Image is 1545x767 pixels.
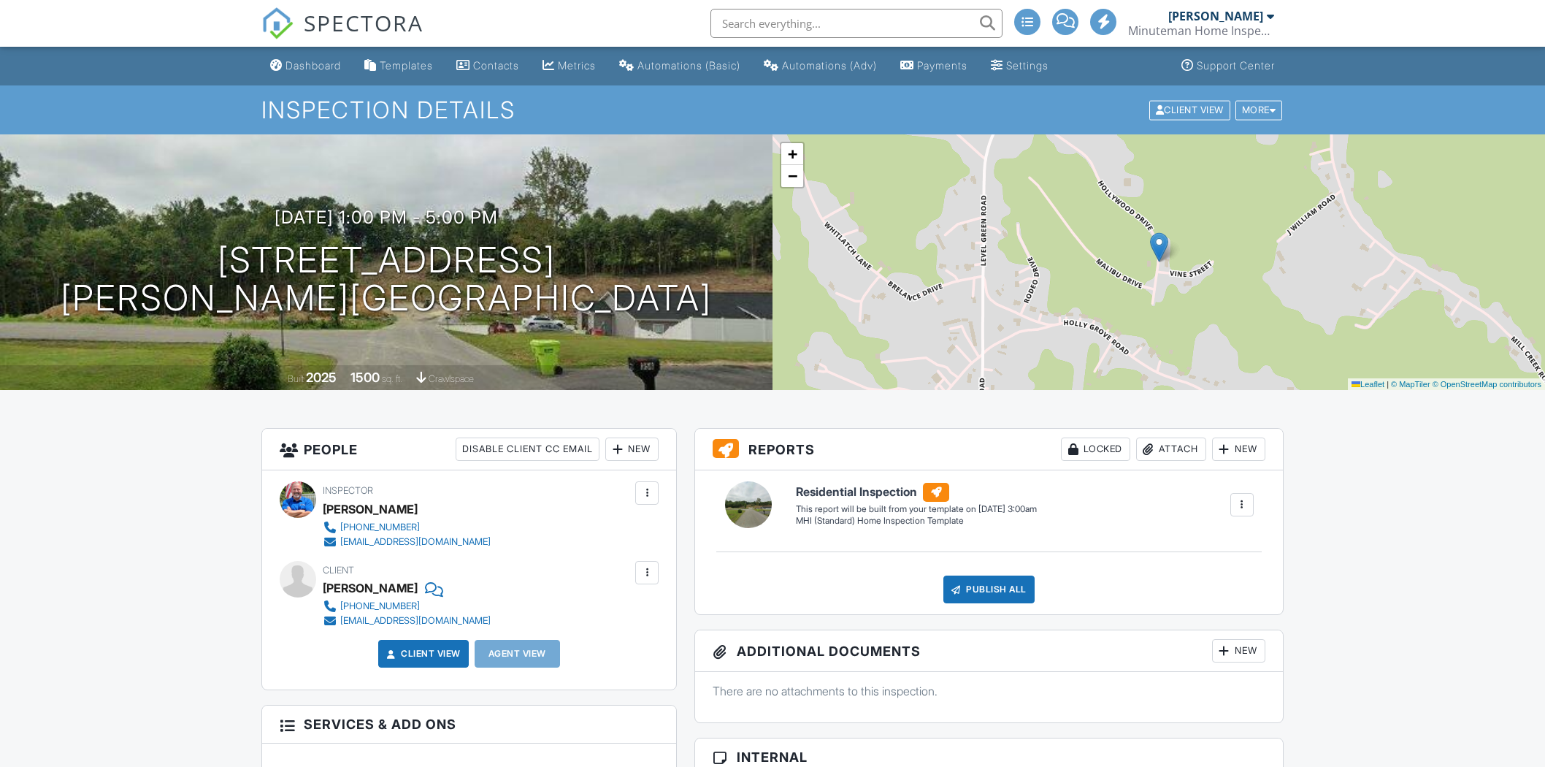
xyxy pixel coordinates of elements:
[1433,380,1541,389] a: © OpenStreetMap contributors
[1212,438,1265,461] div: New
[304,7,423,38] span: SPECTORA
[1006,59,1048,72] div: Settings
[380,59,433,72] div: Templates
[1061,438,1130,461] div: Locked
[383,646,461,661] a: Client View
[710,9,1002,38] input: Search everything...
[382,373,402,384] span: sq. ft.
[323,565,354,576] span: Client
[1212,639,1265,663] div: New
[340,615,491,627] div: [EMAIL_ADDRESS][DOMAIN_NAME]
[451,53,525,80] a: Contacts
[473,59,519,72] div: Contacts
[323,520,491,535] a: [PHONE_NUMBER]
[605,438,659,461] div: New
[323,614,491,628] a: [EMAIL_ADDRESS][DOMAIN_NAME]
[340,536,491,548] div: [EMAIL_ADDRESS][DOMAIN_NAME]
[285,59,341,72] div: Dashboard
[1197,59,1275,72] div: Support Center
[306,370,337,385] div: 2025
[781,143,803,165] a: Zoom in
[1176,53,1281,80] a: Support Center
[943,576,1035,603] div: Publish All
[1150,232,1168,262] img: Marker
[1136,438,1206,461] div: Attach
[1235,100,1283,120] div: More
[288,373,304,384] span: Built
[788,167,797,185] span: −
[340,522,420,533] div: [PHONE_NUMBER]
[456,438,599,461] div: Disable Client CC Email
[1168,9,1263,23] div: [PERSON_NAME]
[917,59,967,72] div: Payments
[262,706,676,744] h3: Services & Add ons
[323,498,418,520] div: [PERSON_NAME]
[1352,380,1384,389] a: Leaflet
[894,53,973,80] a: Payments
[985,53,1054,80] a: Settings
[796,503,1037,515] div: This report will be built from your template on [DATE] 3:00am
[788,145,797,163] span: +
[323,535,491,549] a: [EMAIL_ADDRESS][DOMAIN_NAME]
[323,485,373,496] span: Inspector
[359,53,439,80] a: Templates
[323,599,491,614] a: [PHONE_NUMBER]
[350,370,380,385] div: 1500
[558,59,596,72] div: Metrics
[781,165,803,187] a: Zoom out
[695,630,1283,672] h3: Additional Documents
[275,207,498,227] h3: [DATE] 1:00 pm - 5:00 pm
[340,600,420,612] div: [PHONE_NUMBER]
[429,373,474,384] span: crawlspace
[264,53,347,80] a: Dashboard
[613,53,746,80] a: Automations (Basic)
[1149,100,1230,120] div: Client View
[782,59,877,72] div: Automations (Adv)
[796,483,1037,502] h6: Residential Inspection
[758,53,883,80] a: Automations (Advanced)
[261,20,423,50] a: SPECTORA
[1391,380,1430,389] a: © MapTiler
[1387,380,1389,389] span: |
[695,429,1283,470] h3: Reports
[261,7,294,39] img: The Best Home Inspection Software - Spectora
[261,97,1284,123] h1: Inspection Details
[713,683,1265,699] p: There are no attachments to this inspection.
[637,59,740,72] div: Automations (Basic)
[1148,104,1234,115] a: Client View
[796,515,1037,527] div: MHI (Standard) Home Inspection Template
[262,429,676,470] h3: People
[61,241,712,318] h1: [STREET_ADDRESS] [PERSON_NAME][GEOGRAPHIC_DATA]
[537,53,602,80] a: Metrics
[323,577,418,599] div: [PERSON_NAME]
[1128,23,1274,38] div: Minuteman Home Inspections LLC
